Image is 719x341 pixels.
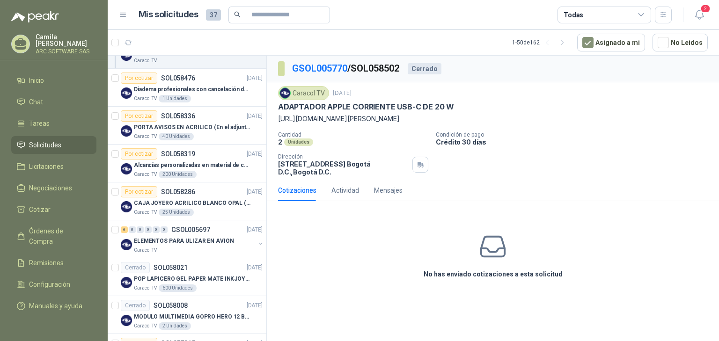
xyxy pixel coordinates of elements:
[331,185,359,196] div: Actividad
[29,226,88,247] span: Órdenes de Compra
[292,63,347,74] a: GSOL005770
[134,284,157,292] p: Caracol TV
[11,201,96,218] a: Cotizar
[159,171,197,178] div: 200 Unidades
[36,49,96,54] p: ARC SOFTWARE SAS
[278,102,454,112] p: ADAPTADOR APPLE CORRIENTE USB-C DE 20 W
[121,186,157,197] div: Por cotizar
[424,269,563,279] h3: No has enviado cotizaciones a esta solicitud
[171,226,210,233] p: GSOL005697
[11,276,96,293] a: Configuración
[134,237,234,246] p: ELEMENTOS PARA ULIZAR EN AVION
[121,110,157,122] div: Por cotizar
[121,201,132,212] img: Company Logo
[11,179,96,197] a: Negociaciones
[11,297,96,315] a: Manuales y ayuda
[36,34,96,47] p: Camila [PERSON_NAME]
[108,69,266,107] a: Por cotizarSOL058476[DATE] Company LogoDiadema profesionales con cancelación de ruido en micrófon...
[108,258,266,296] a: CerradoSOL058021[DATE] Company LogoPOP LAPICERO GEL PAPER MATE INKJOY 0.7 (Revisar el adjunto)Car...
[134,209,157,216] p: Caracol TV
[159,284,197,292] div: 600 Unidades
[29,183,72,193] span: Negociaciones
[247,301,263,310] p: [DATE]
[134,322,157,330] p: Caracol TV
[29,301,82,311] span: Manuales y ayuda
[161,113,195,119] p: SOL058336
[134,123,250,132] p: PORTA AVISOS EN ACRILICO (En el adjunto mas informacion)
[121,163,132,174] img: Company Logo
[108,182,266,220] a: Por cotizarSOL058286[DATE] Company LogoCAJA JOYERO ACRILICO BLANCO OPAL (En el adjunto mas detall...
[247,263,263,272] p: [DATE]
[121,125,132,137] img: Company Logo
[139,8,198,22] h1: Mis solicitudes
[247,188,263,196] p: [DATE]
[161,189,195,195] p: SOL058286
[121,239,132,250] img: Company Logo
[108,145,266,182] a: Por cotizarSOL058319[DATE] Company LogoAlcancías personalizadas en material de cerámica (VER ADJU...
[134,171,157,178] p: Caracol TV
[134,85,250,94] p: Diadema profesionales con cancelación de ruido en micrófono
[278,138,282,146] p: 2
[11,158,96,175] a: Licitaciones
[145,226,152,233] div: 0
[159,209,194,216] div: 25 Unidades
[11,254,96,272] a: Remisiones
[153,226,160,233] div: 0
[29,279,70,290] span: Configuración
[564,10,583,20] div: Todas
[29,204,51,215] span: Cotizar
[134,57,157,65] p: Caracol TV
[121,224,264,254] a: 6 0 0 0 0 0 GSOL005697[DATE] Company LogoELEMENTOS PARA ULIZAR EN AVIONCaracol TV
[108,296,266,334] a: CerradoSOL058008[DATE] Company LogoMODULO MULTIMEDIA GOPRO HERO 12 BLACKCaracol TV2 Unidades
[121,277,132,288] img: Company Logo
[278,185,316,196] div: Cotizaciones
[29,258,64,268] span: Remisiones
[653,34,708,51] button: No Leídos
[137,226,144,233] div: 0
[206,9,221,21] span: 37
[700,4,711,13] span: 2
[121,300,150,311] div: Cerrado
[159,322,191,330] div: 2 Unidades
[333,89,352,98] p: [DATE]
[29,118,50,129] span: Tareas
[11,222,96,250] a: Órdenes de Compra
[121,315,132,326] img: Company Logo
[154,264,188,271] p: SOL058021
[577,34,645,51] button: Asignado a mi
[11,93,96,111] a: Chat
[134,312,250,321] p: MODULO MULTIMEDIA GOPRO HERO 12 BLACK
[691,7,708,23] button: 2
[374,185,403,196] div: Mensajes
[11,136,96,154] a: Solicitudes
[134,95,157,102] p: Caracol TV
[29,75,44,86] span: Inicio
[161,226,168,233] div: 0
[247,150,263,159] p: [DATE]
[121,262,150,273] div: Cerrado
[29,161,64,172] span: Licitaciones
[512,35,570,50] div: 1 - 50 de 162
[29,97,43,107] span: Chat
[134,199,250,208] p: CAJA JOYERO ACRILICO BLANCO OPAL (En el adjunto mas detalle)
[121,226,128,233] div: 6
[284,138,313,146] div: Unidades
[280,88,290,98] img: Company Logo
[134,133,157,140] p: Caracol TV
[11,11,59,22] img: Logo peakr
[278,131,428,138] p: Cantidad
[161,75,195,81] p: SOL058476
[29,140,61,150] span: Solicitudes
[129,226,136,233] div: 0
[278,114,708,124] p: [URL][DOMAIN_NAME][PERSON_NAME]
[121,148,157,160] div: Por cotizar
[134,161,250,170] p: Alcancías personalizadas en material de cerámica (VER ADJUNTO)
[159,95,191,102] div: 1 Unidades
[161,151,195,157] p: SOL058319
[436,138,715,146] p: Crédito 30 días
[121,87,132,99] img: Company Logo
[134,275,250,283] p: POP LAPICERO GEL PAPER MATE INKJOY 0.7 (Revisar el adjunto)
[278,86,329,100] div: Caracol TV
[11,115,96,132] a: Tareas
[247,112,263,121] p: [DATE]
